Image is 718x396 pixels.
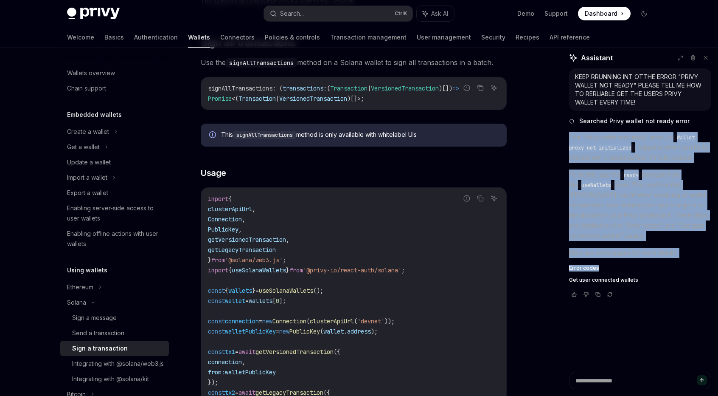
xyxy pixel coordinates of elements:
[330,85,367,92] span: Transaction
[347,95,357,102] span: )[]
[327,85,330,92] span: (
[579,117,690,125] span: Searched Privy wallet not ready error
[72,328,124,338] div: Send a transaction
[249,297,272,305] span: wallets
[208,195,228,203] span: import
[371,328,378,335] span: );
[276,328,279,335] span: =
[228,287,252,294] span: wallets
[323,328,344,335] span: wallet
[259,287,313,294] span: useSolanaWallets
[208,266,228,274] span: import
[344,328,347,335] span: .
[225,368,276,376] span: walletPublicKey
[67,68,115,78] div: Wallets overview
[279,95,347,102] span: VersionedTransaction
[323,85,327,92] span: :
[461,193,472,204] button: Report incorrect code
[220,27,255,48] a: Connectors
[225,317,259,325] span: connection
[255,348,334,356] span: getVersionedTransaction
[67,83,106,93] div: Chain support
[60,65,169,81] a: Wallets overview
[67,157,111,167] div: Update a wallet
[72,359,164,369] div: Integrating with @solana/web3.js
[238,226,242,233] span: ,
[208,287,225,294] span: const
[208,236,286,243] span: getVersionedTransaction
[550,27,590,48] a: API reference
[585,9,617,18] span: Dashboard
[578,7,631,20] a: Dashboard
[208,256,211,264] span: }
[208,226,238,233] span: PublicKey
[276,297,279,305] span: 0
[67,27,94,48] a: Welcome
[575,73,705,107] div: KEEP RRUNNING INT OTTHE ERROR "PRIVY WALLET NOT READY" PLEASE TELL ME HOW TO RERLIABLE GET THE US...
[637,7,651,20] button: Toggle dark mode
[232,266,286,274] span: useSolanaWallets
[461,82,472,93] button: Report incorrect code
[272,297,276,305] span: [
[67,297,86,308] div: Solana
[245,297,249,305] span: =
[60,310,169,325] a: Sign a message
[286,236,289,243] span: ,
[208,297,225,305] span: const
[67,127,109,137] div: Create a wallet
[208,85,272,92] span: signAllTransactions
[72,313,117,323] div: Sign a message
[283,256,286,264] span: ;
[226,58,297,68] code: signAllTransactions
[330,27,407,48] a: Transaction management
[516,27,539,48] a: Recipes
[60,185,169,201] a: Export a wallet
[569,277,711,283] a: Get user connected wallets
[228,266,232,274] span: {
[208,348,225,356] span: const
[581,182,611,189] span: useWallets
[255,287,259,294] span: =
[417,27,471,48] a: User management
[211,256,225,264] span: from
[417,6,454,21] button: Ask AI
[242,215,245,223] span: ,
[697,375,707,385] button: Send message
[357,95,361,102] span: >
[67,142,100,152] div: Get a wallet
[272,317,306,325] span: Connection
[208,205,252,213] span: clusterApiUrl
[569,117,711,125] button: Searched Privy wallet not ready error
[306,317,310,325] span: (
[60,325,169,341] a: Send a transaction
[569,277,638,283] span: Get user connected wallets
[67,8,120,20] img: dark logo
[235,348,238,356] span: =
[104,27,124,48] a: Basics
[401,266,405,274] span: ;
[60,81,169,96] a: Chain support
[488,82,499,93] button: Ask AI
[279,328,289,335] span: new
[475,82,486,93] button: Copy the contents from the code block
[60,371,169,387] a: Integrating with @solana/kit
[264,6,412,21] button: Search...CtrlK
[242,358,245,366] span: ,
[201,167,226,179] span: Usage
[235,95,238,102] span: (
[225,256,283,264] span: '@solana/web3.js'
[452,85,459,92] span: =>
[228,195,232,203] span: {
[624,172,639,178] span: ready
[280,8,304,19] div: Search...
[232,95,235,102] span: <
[208,358,242,366] span: connection
[544,9,568,18] a: Support
[439,85,452,92] span: )[])
[208,317,225,325] span: const
[67,173,107,183] div: Import a wallet
[475,193,486,204] button: Copy the contents from the code block
[134,27,178,48] a: Authentication
[303,266,401,274] span: '@privy-io/react-auth/solana'
[272,85,283,92] span: : (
